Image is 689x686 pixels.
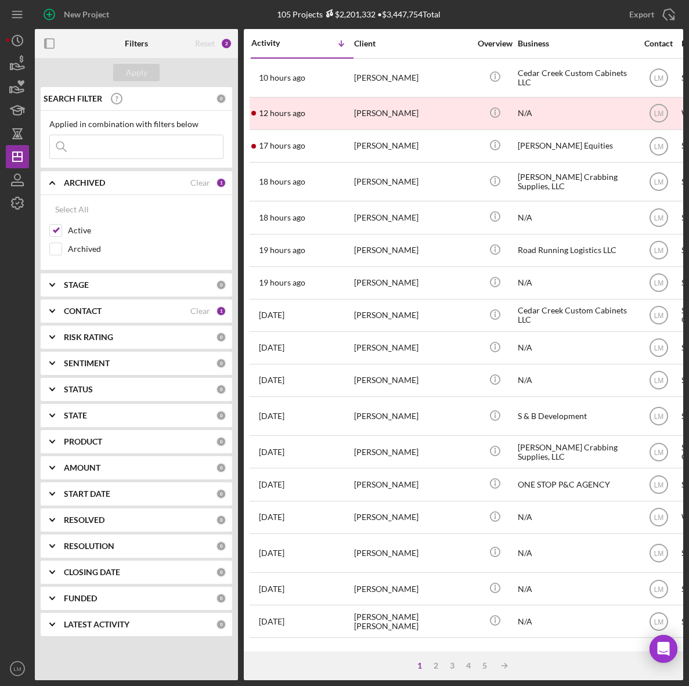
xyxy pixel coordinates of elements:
time: 2025-09-03 20:05 [259,141,305,150]
b: SEARCH FILTER [44,94,102,103]
div: [PERSON_NAME] [354,469,470,500]
div: [PERSON_NAME] [354,573,470,604]
div: [PERSON_NAME] [354,59,470,96]
time: 2025-09-02 20:17 [259,411,284,421]
div: 3 [444,661,460,670]
text: LM [654,178,663,186]
time: 2025-09-02 14:28 [259,447,284,457]
time: 2025-09-04 01:02 [259,109,305,118]
div: S & B Development [518,398,634,435]
b: CONTACT [64,306,102,316]
div: 2 [428,661,444,670]
button: Select All [49,198,95,221]
div: N/A [518,573,634,604]
div: Clear [190,306,210,316]
div: N/A [518,365,634,396]
div: ONE STOP P&C AGENCY [518,469,634,500]
div: [PERSON_NAME] [354,300,470,331]
div: 0 [216,489,226,499]
div: [PERSON_NAME] [354,163,470,200]
div: 0 [216,358,226,369]
time: 2025-09-02 21:09 [259,376,284,385]
time: 2025-08-20 16:26 [259,617,284,626]
b: Filters [125,39,148,48]
text: LM [654,377,663,385]
div: [PERSON_NAME] [354,638,470,676]
time: 2025-08-21 22:59 [259,584,284,594]
text: LM [654,449,663,457]
b: START DATE [64,489,110,499]
button: Apply [113,64,160,81]
label: Active [68,225,223,236]
div: 1 [216,306,226,316]
text: LM [654,413,663,421]
div: N/A [518,606,634,637]
div: 0 [216,93,226,104]
div: 0 [216,332,226,342]
div: Cedar Creek Custom Cabinets LLC [518,59,634,96]
div: $2,201,332 [323,9,376,19]
time: 2025-09-03 18:12 [259,245,305,255]
div: 2 [221,38,232,49]
time: 2025-09-03 18:44 [259,213,305,222]
div: N/A [518,502,634,533]
b: STATE [64,411,87,420]
div: Contact [637,39,680,48]
div: Road Running Logistics LLC [518,235,634,266]
div: [PERSON_NAME] [354,268,470,298]
div: Clear [190,178,210,187]
div: [PERSON_NAME] [354,398,470,435]
div: N/A [518,268,634,298]
time: 2025-09-04 03:06 [259,73,305,82]
div: 0 [216,619,226,630]
b: STAGE [64,280,89,290]
div: [PERSON_NAME] [354,202,470,233]
text: LM [654,214,663,222]
div: N/A [518,535,634,572]
div: Reset [195,39,215,48]
b: STATUS [64,385,93,394]
div: 0 [216,384,226,395]
div: 0 [216,436,226,447]
div: [PERSON_NAME] Equities [518,131,634,161]
b: ARCHIVED [64,178,105,187]
time: 2025-09-03 00:15 [259,343,284,352]
div: Export [629,3,654,26]
text: LM [654,312,663,320]
div: [PERSON_NAME] [354,535,470,572]
time: 2025-08-28 15:07 [259,512,284,522]
text: LM [654,481,663,489]
div: 0 [216,463,226,473]
time: 2025-09-03 19:27 [259,177,305,186]
text: LM [654,549,663,557]
div: N/A [518,333,634,363]
b: FUNDED [64,594,97,603]
div: Cedar Creek Custom Cabinets LLC [518,300,634,331]
b: LATEST ACTIVITY [64,620,129,629]
button: New Project [35,3,121,26]
div: Select All [55,198,89,221]
text: LM [13,666,21,672]
time: 2025-08-29 16:46 [259,480,284,489]
div: 1 [412,661,428,670]
div: [PERSON_NAME] Crabbing Supplies, LLC [518,163,634,200]
div: Activity [251,38,302,48]
div: Overview [473,39,517,48]
div: [PERSON_NAME] [354,436,470,467]
div: Client [354,39,470,48]
div: 0 [216,593,226,604]
b: RESOLVED [64,515,104,525]
text: LM [654,142,663,150]
div: 0 [216,541,226,551]
text: LM [654,74,663,82]
div: [PERSON_NAME] [354,131,470,161]
b: AMOUNT [64,463,100,472]
div: [PERSON_NAME] [PERSON_NAME] [354,606,470,637]
div: [PERSON_NAME] Crabbing Supplies, LLC [518,436,634,467]
div: [PERSON_NAME] [354,98,470,129]
text: LM [654,247,663,255]
text: LM [654,585,663,593]
label: Archived [68,243,223,255]
b: RESOLUTION [64,541,114,551]
div: [PERSON_NAME] [354,333,470,363]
